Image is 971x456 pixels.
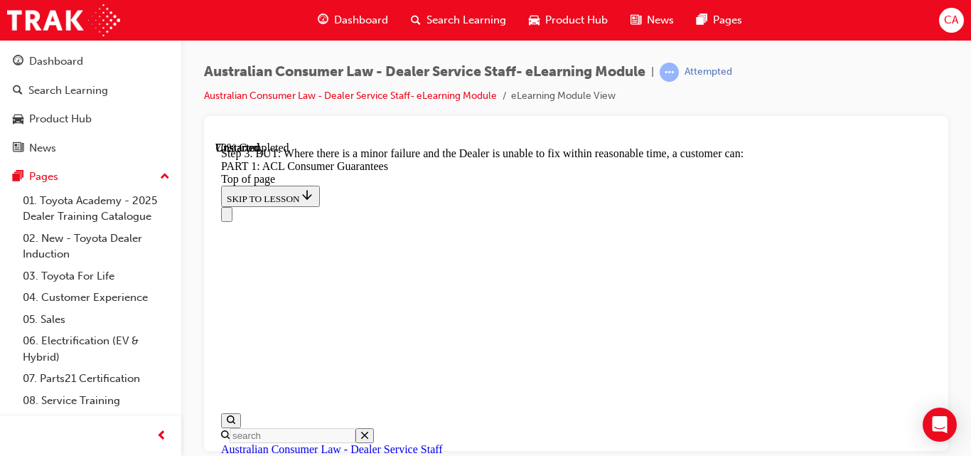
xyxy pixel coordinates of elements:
[17,368,176,390] a: 07. Parts21 Certification
[204,90,497,102] a: Australian Consumer Law - Dealer Service Staff- eLearning Module
[631,11,641,29] span: news-icon
[140,287,159,302] button: Close search menu
[7,4,120,36] img: Trak
[6,106,176,132] a: Product Hub
[13,113,23,126] span: car-icon
[29,169,58,185] div: Pages
[6,78,176,104] a: Search Learning
[923,408,957,442] div: Open Intercom Messenger
[29,53,83,70] div: Dashboard
[651,64,654,80] span: |
[17,265,176,287] a: 03. Toyota For Life
[685,6,753,35] a: pages-iconPages
[17,390,176,412] a: 08. Service Training
[13,142,23,155] span: news-icon
[160,168,170,186] span: up-icon
[399,6,517,35] a: search-iconSearch Learning
[11,52,99,63] span: SKIP TO LESSON
[529,11,540,29] span: car-icon
[713,12,742,28] span: Pages
[6,65,17,80] button: Close navigation menu
[13,85,23,97] span: search-icon
[517,6,619,35] a: car-iconProduct Hub
[334,12,388,28] span: Dashboard
[17,411,176,433] a: 09. Technical Training
[944,12,958,28] span: CA
[156,428,167,445] span: prev-icon
[29,111,92,127] div: Product Hub
[17,309,176,331] a: 05. Sales
[511,88,616,105] li: eLearning Module View
[318,11,328,29] span: guage-icon
[13,171,23,184] span: pages-icon
[411,11,421,29] span: search-icon
[306,6,399,35] a: guage-iconDashboard
[17,190,176,228] a: 01. Toyota Academy - 2025 Dealer Training Catalogue
[939,8,964,33] button: CA
[13,55,23,68] span: guage-icon
[6,6,716,18] div: Step 3. BUT: Where there is a minor failure and the Dealer is unable to fix within reasonable tim...
[6,302,227,314] a: Australian Consumer Law - Dealer Service Staff
[17,287,176,309] a: 04. Customer Experience
[685,65,732,79] div: Attempted
[14,287,140,302] input: Search
[545,12,608,28] span: Product Hub
[697,11,707,29] span: pages-icon
[6,18,716,31] div: PART 1: ACL Consumer Guarantees
[6,164,176,190] button: Pages
[29,140,56,157] div: News
[28,83,108,99] div: Search Learning
[17,330,176,368] a: 06. Electrification (EV & Hybrid)
[6,46,176,164] button: DashboardSearch LearningProduct HubNews
[647,12,674,28] span: News
[660,63,679,82] span: learningRecordVerb_ATTEMPT-icon
[6,48,176,75] a: Dashboard
[204,64,645,80] span: Australian Consumer Law - Dealer Service Staff- eLearning Module
[6,135,176,161] a: News
[427,12,506,28] span: Search Learning
[619,6,685,35] a: news-iconNews
[6,44,104,65] button: SKIP TO LESSON
[6,272,26,287] button: Open search menu
[17,228,176,265] a: 02. New - Toyota Dealer Induction
[6,31,716,44] div: Top of page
